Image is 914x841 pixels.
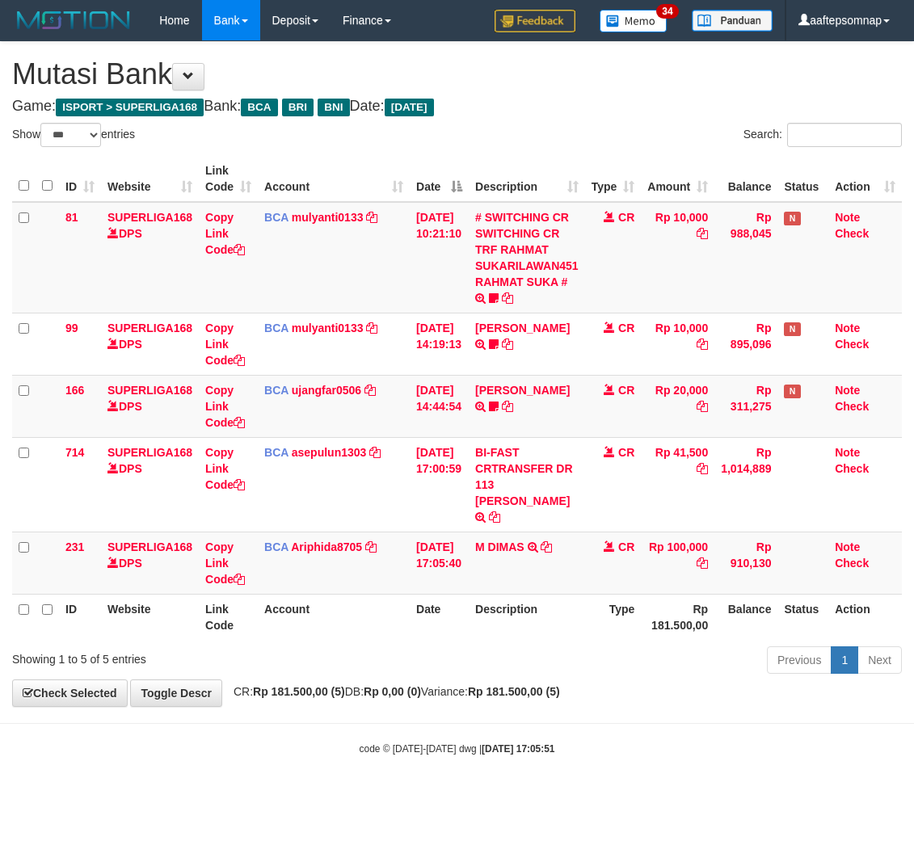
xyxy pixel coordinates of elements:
[364,384,376,397] a: Copy ujangfar0506 to clipboard
[475,540,524,553] a: M DIMAS
[291,540,362,553] a: Ariphida8705
[656,4,678,19] span: 34
[697,227,708,240] a: Copy Rp 10,000 to clipboard
[641,437,714,532] td: Rp 41,500
[40,123,101,147] select: Showentries
[468,685,560,698] strong: Rp 181.500,00 (5)
[784,385,800,398] span: Has Note
[264,384,289,397] span: BCA
[641,156,714,202] th: Amount: activate to sort column ascending
[365,540,377,553] a: Copy Ariphida8705 to clipboard
[714,375,777,437] td: Rp 311,275
[697,557,708,570] a: Copy Rp 100,000 to clipboard
[585,594,642,640] th: Type
[360,743,555,755] small: code © [DATE]-[DATE] dwg |
[714,532,777,594] td: Rp 910,130
[205,540,245,586] a: Copy Link Code
[12,679,128,707] a: Check Selected
[835,400,869,413] a: Check
[777,594,828,640] th: Status
[12,123,135,147] label: Show entries
[292,211,364,224] a: mulyanti0133
[469,156,585,202] th: Description: activate to sort column ascending
[292,322,364,334] a: mulyanti0133
[253,685,345,698] strong: Rp 181.500,00 (5)
[835,462,869,475] a: Check
[385,99,434,116] span: [DATE]
[502,338,513,351] a: Copy MUHAMMAD REZA to clipboard
[585,156,642,202] th: Type: activate to sort column ascending
[410,313,469,375] td: [DATE] 14:19:13
[835,338,869,351] a: Check
[101,202,199,313] td: DPS
[714,437,777,532] td: Rp 1,014,889
[641,313,714,375] td: Rp 10,000
[12,645,369,667] div: Showing 1 to 5 of 5 entries
[410,375,469,437] td: [DATE] 14:44:54
[366,322,377,334] a: Copy mulyanti0133 to clipboard
[292,384,361,397] a: ujangfar0506
[318,99,349,116] span: BNI
[410,532,469,594] td: [DATE] 17:05:40
[225,685,560,698] span: CR: DB: Variance:
[264,211,289,224] span: BCA
[697,338,708,351] a: Copy Rp 10,000 to clipboard
[101,313,199,375] td: DPS
[600,10,668,32] img: Button%20Memo.svg
[482,743,554,755] strong: [DATE] 17:05:51
[292,446,367,459] a: asepulun1303
[101,156,199,202] th: Website: activate to sort column ascending
[264,322,289,334] span: BCA
[241,99,277,116] span: BCA
[502,400,513,413] a: Copy NOVEN ELING PRAYOG to clipboard
[857,646,902,674] a: Next
[107,322,192,334] a: SUPERLIGA168
[264,540,289,553] span: BCA
[205,211,245,256] a: Copy Link Code
[101,375,199,437] td: DPS
[697,462,708,475] a: Copy Rp 41,500 to clipboard
[828,156,902,202] th: Action: activate to sort column ascending
[784,212,800,225] span: Has Note
[618,540,634,553] span: CR
[835,446,860,459] a: Note
[282,99,314,116] span: BRI
[787,123,902,147] input: Search:
[618,322,634,334] span: CR
[59,594,101,640] th: ID
[475,211,579,288] a: # SWITCHING CR SWITCHING CR TRF RAHMAT SUKARILAWAN451 RAHMAT SUKA #
[714,202,777,313] td: Rp 988,045
[835,227,869,240] a: Check
[714,156,777,202] th: Balance
[767,646,832,674] a: Previous
[835,322,860,334] a: Note
[641,594,714,640] th: Rp 181.500,00
[495,10,575,32] img: Feedback.jpg
[743,123,902,147] label: Search:
[469,594,585,640] th: Description
[835,540,860,553] a: Note
[205,384,245,429] a: Copy Link Code
[65,540,84,553] span: 231
[264,446,289,459] span: BCA
[618,446,634,459] span: CR
[714,313,777,375] td: Rp 895,096
[107,446,192,459] a: SUPERLIGA168
[410,156,469,202] th: Date: activate to sort column descending
[410,437,469,532] td: [DATE] 17:00:59
[65,446,84,459] span: 714
[65,211,78,224] span: 81
[828,594,902,640] th: Action
[12,99,902,115] h4: Game: Bank: Date:
[410,202,469,313] td: [DATE] 10:21:10
[12,58,902,90] h1: Mutasi Bank
[101,437,199,532] td: DPS
[502,292,513,305] a: Copy # SWITCHING CR SWITCHING CR TRF RAHMAT SUKARILAWAN451 RAHMAT SUKA # to clipboard
[835,211,860,224] a: Note
[130,679,222,707] a: Toggle Descr
[65,322,78,334] span: 99
[489,511,500,524] a: Copy BI-FAST CRTRANSFER DR 113 MOCHAMMAD ARIF SYA to clipboard
[199,594,258,640] th: Link Code
[784,322,800,336] span: Has Note
[475,322,570,334] a: [PERSON_NAME]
